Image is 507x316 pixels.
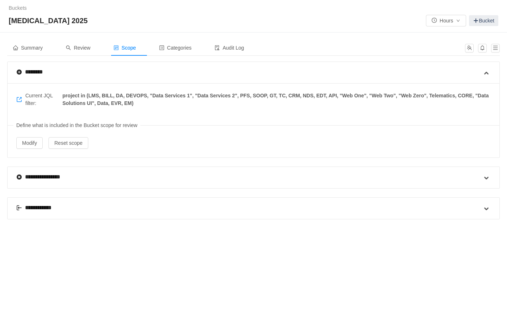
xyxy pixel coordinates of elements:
i: icon: profile [159,45,164,50]
span: Review [66,45,90,51]
i: icon: control [114,45,119,50]
button: icon: team [465,44,474,52]
i: icon: home [13,45,18,50]
button: Reset scope [48,137,88,149]
button: icon: bell [478,44,487,52]
span: project in (LMS, BILL, DA, DEVOPS, "Data Services 1", "Data Services 2", PFS, SOOP, GT, TC, CRM, ... [62,92,491,107]
span: Current JQL filter: [16,92,491,107]
a: Buckets [9,5,27,11]
span: Define what is included in the Bucket scope for review [13,119,140,132]
i: icon: search [66,45,71,50]
i: icon: audit [215,45,220,50]
a: Bucket [469,15,498,26]
span: Scope [114,45,136,51]
span: Categories [159,45,192,51]
button: icon: clock-circleHoursicon: down [426,15,466,26]
span: [MEDICAL_DATA] 2025 [9,15,92,26]
span: Summary [13,45,43,51]
button: icon: menu [491,44,500,52]
button: Modify [16,137,43,149]
span: Audit Log [215,45,244,51]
